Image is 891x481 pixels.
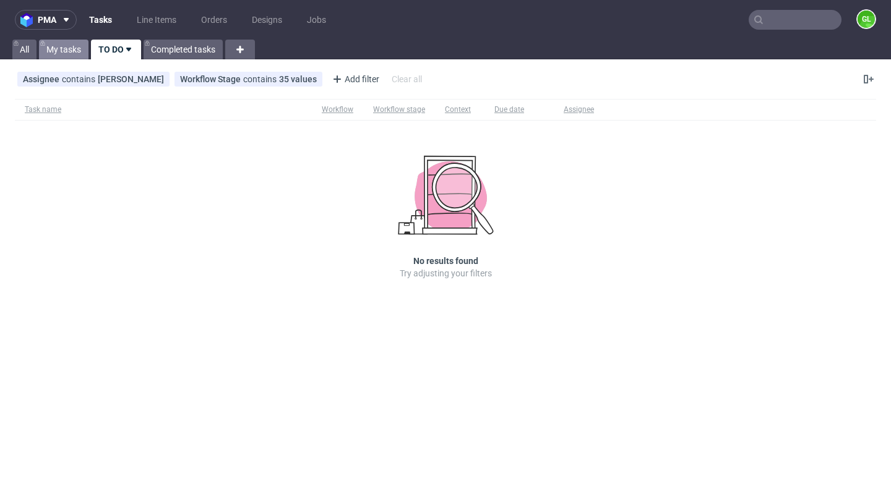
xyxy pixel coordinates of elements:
[373,104,425,114] div: Workflow stage
[244,10,290,30] a: Designs
[243,74,279,84] span: contains
[279,74,317,84] div: 35 values
[91,40,141,59] a: TO DO
[494,104,544,115] span: Due date
[23,74,62,84] span: Assignee
[82,10,119,30] a: Tasks
[25,104,302,115] span: Task name
[38,15,56,24] span: pma
[445,104,475,114] div: Context
[62,74,98,84] span: contains
[389,70,424,88] div: Clear all
[180,74,243,84] span: Workflow Stage
[39,40,88,59] a: My tasks
[12,40,37,59] a: All
[194,10,235,30] a: Orders
[144,40,223,59] a: Completed tasks
[327,69,382,89] div: Add filter
[322,104,353,114] div: Workflow
[98,74,164,84] div: [PERSON_NAME]
[400,267,492,279] p: Try adjusting your filters
[15,10,77,30] button: pma
[413,255,478,267] h3: No results found
[20,13,38,27] img: logo
[564,104,594,114] div: Assignee
[858,11,875,28] figcaption: GL
[299,10,334,30] a: Jobs
[129,10,184,30] a: Line Items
